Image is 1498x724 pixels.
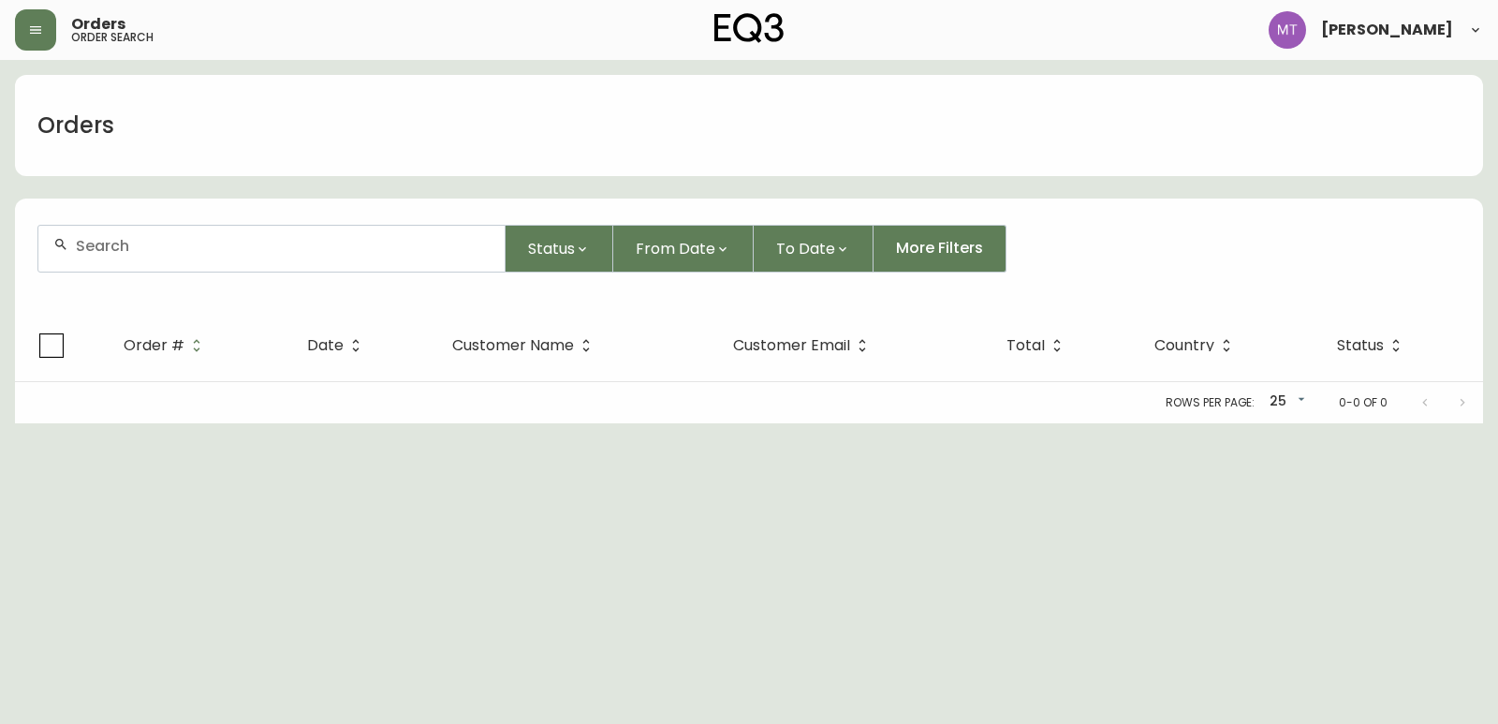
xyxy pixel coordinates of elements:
button: Status [506,225,613,273]
span: To Date [776,237,835,260]
span: Customer Name [452,340,574,351]
span: Country [1154,337,1239,354]
span: Customer Email [733,337,874,354]
span: Status [528,237,575,260]
span: Status [1337,337,1408,354]
span: Orders [71,17,125,32]
button: To Date [754,225,874,273]
span: Order # [124,337,209,354]
span: Customer Name [452,337,598,354]
img: 397d82b7ede99da91c28605cdd79fceb [1269,11,1306,49]
span: Total [1006,337,1069,354]
span: Date [307,340,344,351]
span: Order # [124,340,184,351]
p: Rows per page: [1166,394,1255,411]
span: Country [1154,340,1214,351]
img: logo [714,13,784,43]
span: Date [307,337,368,354]
span: Total [1006,340,1045,351]
span: More Filters [896,238,983,259]
h1: Orders [37,110,114,141]
button: From Date [613,225,754,273]
span: From Date [636,237,715,260]
button: More Filters [874,225,1006,273]
div: 25 [1262,387,1309,418]
p: 0-0 of 0 [1339,394,1388,411]
input: Search [76,237,490,255]
span: Status [1337,340,1384,351]
span: Customer Email [733,340,850,351]
span: [PERSON_NAME] [1321,22,1453,37]
h5: order search [71,32,154,43]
